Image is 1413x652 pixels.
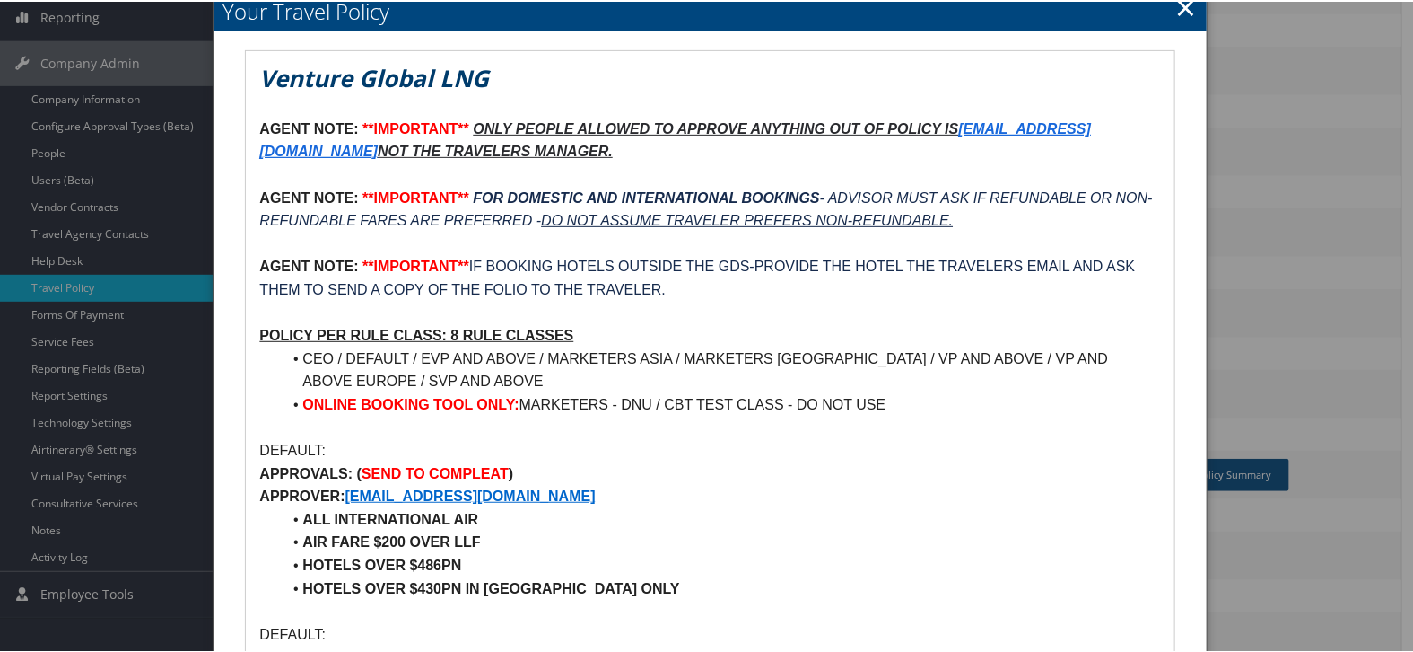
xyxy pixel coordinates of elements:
u: ONLY PEOPLE ALLOWED TO APPROVE ANYTHING OUT OF POLICY IS [473,119,958,135]
strong: AGENT NOTE: [259,189,358,204]
strong: AGENT NOTE: [259,257,358,272]
em: FOR DOMESTIC AND INTERNATIONAL BOOKINGS [473,189,819,204]
strong: ALL INTERNATIONAL AIR [302,510,478,525]
p: DEFAULT: [259,437,1160,461]
li: MARKETERS - DNU / CBT TEST CLASS - DO NOT USE [281,392,1160,415]
li: CEO / DEFAULT / EVP AND ABOVE / MARKETERS ASIA / MARKETERS [GEOGRAPHIC_DATA] / VP AND ABOVE / VP ... [281,346,1160,392]
u: NOT THE TRAVELERS MANAGER. [378,142,613,157]
strong: ) [509,464,513,480]
em: Venture Global LNG [259,60,489,93]
span: IF BOOKING HOTELS OUTSIDE THE GDS-PROVIDE THE HOTEL THE TRAVELERS EMAIL AND ASK THEM TO SEND A CO... [259,257,1138,295]
a: [EMAIL_ADDRESS][DOMAIN_NAME] [345,487,596,502]
strong: HOTELS OVER $486PN [302,556,461,571]
strong: APPROVALS: [259,464,353,480]
strong: ( [357,464,362,480]
strong: ONLINE BOOKING TOOL ONLY: [302,395,519,410]
u: DO NOT ASSUME TRAVELER PREFERS NON-REFUNDABLE. [541,211,953,226]
strong: AGENT NOTE: [259,119,358,135]
strong: APPROVER: [259,487,345,502]
p: DEFAULT: [259,621,1160,645]
strong: HOTELS OVER $430PN IN [GEOGRAPHIC_DATA] ONLY [302,579,679,595]
u: POLICY PER RULE CLASS: 8 RULE CLASSES [259,326,573,341]
strong: AIR FARE $200 OVER LLF [302,533,480,548]
strong: SEND TO COMPLEAT [362,464,509,480]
